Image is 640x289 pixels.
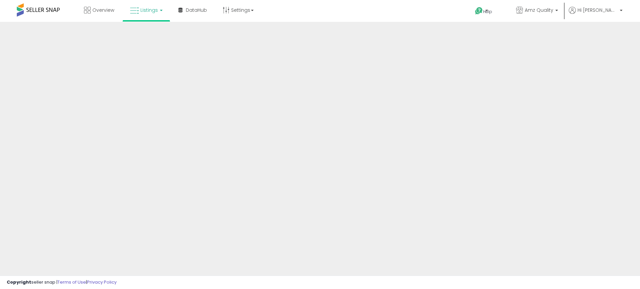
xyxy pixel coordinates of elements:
[569,7,623,22] a: Hi [PERSON_NAME]
[7,279,31,285] strong: Copyright
[92,7,114,13] span: Overview
[475,7,483,15] i: Get Help
[578,7,618,13] span: Hi [PERSON_NAME]
[483,9,492,14] span: Help
[525,7,553,13] span: Amz Quality
[87,279,117,285] a: Privacy Policy
[7,279,117,286] div: seller snap | |
[470,2,505,22] a: Help
[57,279,86,285] a: Terms of Use
[140,7,158,13] span: Listings
[186,7,207,13] span: DataHub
